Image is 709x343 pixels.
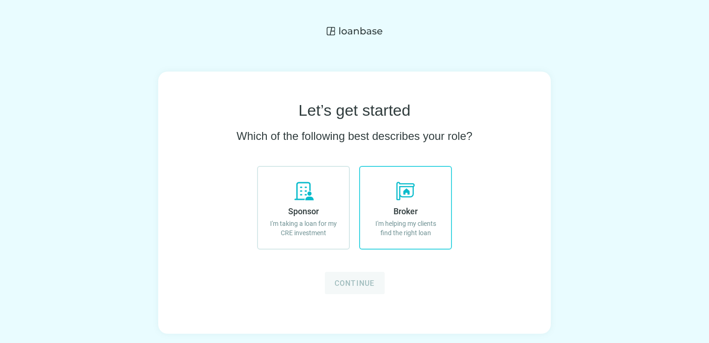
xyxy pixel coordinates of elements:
[369,219,442,237] p: I'm helping my clients find the right loan
[393,206,418,216] span: Broker
[288,206,319,216] span: Sponsor
[325,272,385,294] button: Continue
[267,219,340,237] p: I'm taking a loan for my CRE investment
[237,129,472,144] h2: Which of the following best describes your role?
[298,101,410,119] h1: Let’s get started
